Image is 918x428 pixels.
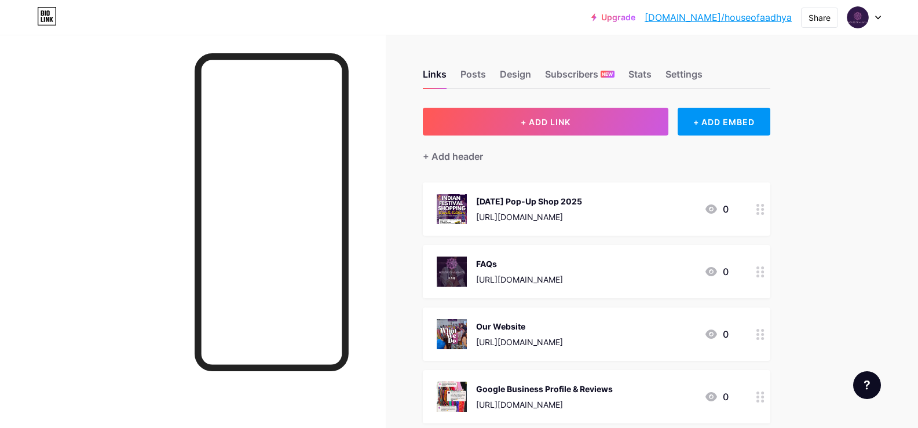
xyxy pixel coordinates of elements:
[665,67,703,88] div: Settings
[809,12,831,24] div: Share
[437,382,467,412] img: Google Business Profile & Reviews
[476,258,563,270] div: FAQs
[591,13,635,22] a: Upgrade
[460,67,486,88] div: Posts
[704,265,729,279] div: 0
[476,398,613,411] div: [URL][DOMAIN_NAME]
[645,10,792,24] a: [DOMAIN_NAME]/houseofaadhya
[423,67,447,88] div: Links
[476,273,563,286] div: [URL][DOMAIN_NAME]
[476,195,582,207] div: [DATE] Pop-Up Shop 2025
[704,390,729,404] div: 0
[437,194,467,224] img: Diwali Pop-Up Shop 2025
[423,149,483,163] div: + Add header
[476,320,563,332] div: Our Website
[704,327,729,341] div: 0
[704,202,729,216] div: 0
[847,6,869,28] img: houseofaadhya
[423,108,669,136] button: + ADD LINK
[678,108,770,136] div: + ADD EMBED
[500,67,531,88] div: Design
[521,117,570,127] span: + ADD LINK
[476,383,613,395] div: Google Business Profile & Reviews
[476,211,582,223] div: [URL][DOMAIN_NAME]
[476,336,563,348] div: [URL][DOMAIN_NAME]
[437,257,467,287] img: FAQs
[602,71,613,78] span: NEW
[545,67,615,88] div: Subscribers
[437,319,467,349] img: Our Website
[628,67,652,88] div: Stats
